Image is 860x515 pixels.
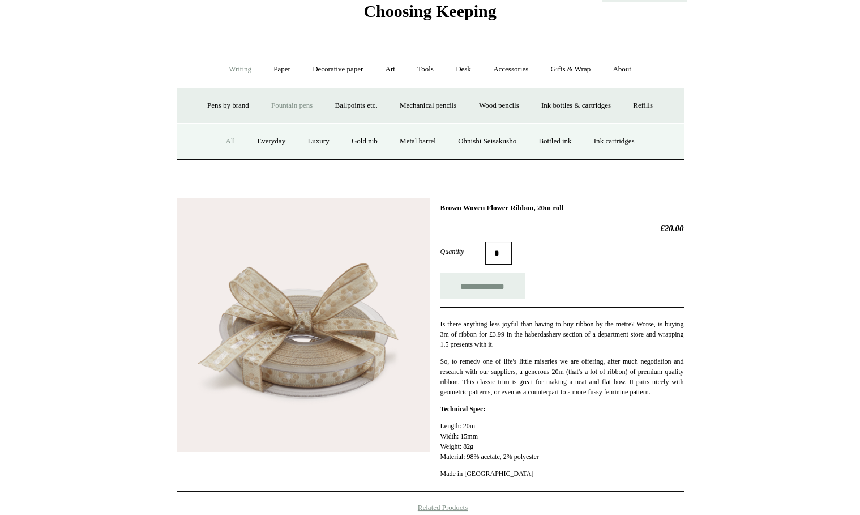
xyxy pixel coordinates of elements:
a: About [602,54,641,84]
p: So, to remedy one of life's little miseries we are offering, after much negotiation and research ... [440,356,683,397]
a: Choosing Keeping [363,11,496,19]
a: Bottled ink [528,126,581,156]
a: Metal barrel [390,126,446,156]
a: Refills [623,91,663,121]
a: Gifts & Wrap [540,54,601,84]
a: Ink cartridges [584,126,645,156]
label: Quantity [440,246,485,257]
h2: £20.00 [440,223,683,233]
p: Is there anything less joyful than having to buy ribbon by the metre? Worse, is buying 3m of ribb... [440,319,683,350]
a: Fountain pens [261,91,323,121]
a: All [215,126,245,156]
a: Accessories [483,54,538,84]
h4: Related Products [147,503,713,512]
h1: Brown Woven Flower Ribbon, 20m roll [440,203,683,212]
img: Brown Woven Flower Ribbon, 20m roll [177,198,430,452]
a: Mechanical pencils [390,91,467,121]
a: Decorative paper [302,54,373,84]
a: Writing [219,54,262,84]
a: Gold nib [341,126,388,156]
a: Art [375,54,405,84]
a: Tools [407,54,444,84]
a: Pens by brand [197,91,259,121]
a: Luxury [297,126,339,156]
a: Desk [446,54,481,84]
a: Paper [263,54,301,84]
a: Ballpoints etc. [325,91,388,121]
p: Made in [GEOGRAPHIC_DATA] [440,469,683,479]
strong: Technical Spec: [440,405,485,413]
a: Ohnishi Seisakusho [448,126,527,156]
span: Choosing Keeping [363,2,496,20]
a: Wood pencils [469,91,529,121]
a: Everyday [247,126,296,156]
a: Ink bottles & cartridges [531,91,621,121]
p: Length: 20m Width: 15mm Weight: 82g Material: 98% acetate, 2% polyester [440,421,683,462]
